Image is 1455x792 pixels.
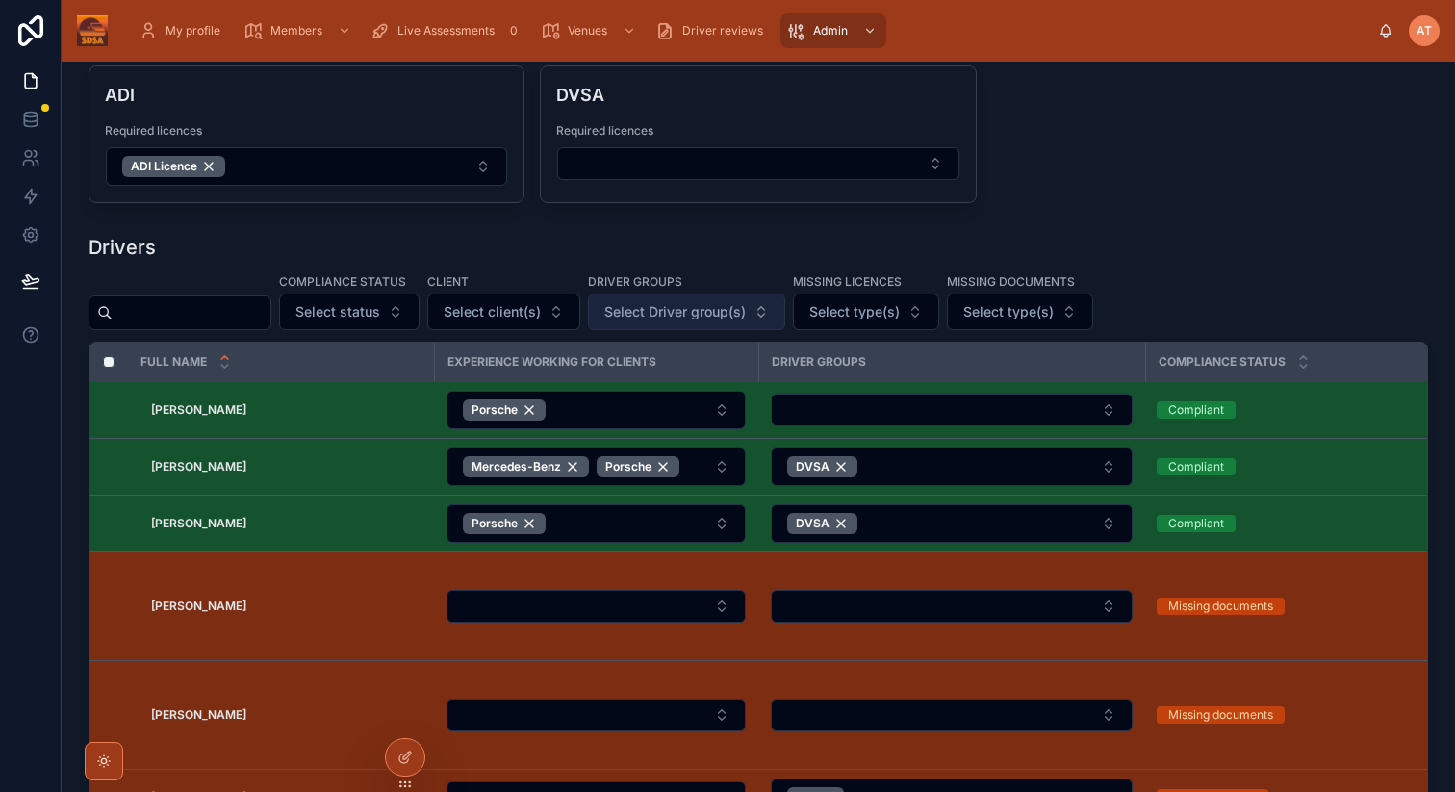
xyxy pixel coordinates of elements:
[472,516,518,531] span: Porsche
[556,82,959,108] h4: DVSA
[793,294,939,330] button: Select Button
[770,447,1134,487] a: Select Button
[770,589,1134,624] a: Select Button
[106,147,507,186] button: Select Button
[1168,515,1224,532] div: Compliant
[151,402,246,417] strong: [PERSON_NAME]
[446,390,747,430] a: Select Button
[151,516,422,531] a: [PERSON_NAME]
[1157,598,1443,615] a: Missing documents
[447,447,746,486] button: Select Button
[771,590,1133,623] button: Select Button
[813,23,848,38] span: Admin
[588,294,785,330] button: Select Button
[444,302,541,321] span: Select client(s)
[151,707,422,723] a: [PERSON_NAME]
[1168,706,1273,724] div: Missing documents
[89,234,156,261] h1: Drivers
[463,456,589,477] button: Unselect 3
[122,156,225,177] button: Unselect 11
[588,272,682,290] label: Driver groups
[771,394,1133,426] button: Select Button
[151,459,422,474] a: [PERSON_NAME]
[1157,401,1443,419] a: Compliant
[446,503,747,544] a: Select Button
[472,459,561,474] span: Mercedes-Benz
[1159,354,1286,370] span: Compliance status
[770,698,1134,732] a: Select Button
[105,123,508,139] span: Required licences
[556,123,959,139] span: Required licences
[770,503,1134,544] a: Select Button
[447,391,746,429] button: Select Button
[771,699,1133,731] button: Select Button
[770,393,1134,427] a: Select Button
[787,456,857,477] button: Unselect 6
[447,590,746,623] button: Select Button
[1168,458,1224,475] div: Compliant
[279,294,420,330] button: Select Button
[604,302,746,321] span: Select Driver group(s)
[131,159,197,174] span: ADI Licence
[682,23,763,38] span: Driver reviews
[447,699,746,731] button: Select Button
[771,447,1133,486] button: Select Button
[568,23,607,38] span: Venues
[772,354,866,370] span: Driver groups
[446,698,747,732] a: Select Button
[796,516,830,531] span: DVSA
[446,589,747,624] a: Select Button
[151,516,246,530] strong: [PERSON_NAME]
[472,402,518,418] span: Porsche
[427,272,469,290] label: Client
[397,23,495,38] span: Live Assessments
[796,459,830,474] span: DVSA
[787,513,857,534] button: Unselect 6
[166,23,220,38] span: My profile
[238,13,361,48] a: Members
[650,13,777,48] a: Driver reviews
[446,447,747,487] a: Select Button
[1417,23,1432,38] span: AT
[151,402,422,418] a: [PERSON_NAME]
[1168,401,1224,419] div: Compliant
[1168,598,1273,615] div: Missing documents
[77,15,108,46] img: App logo
[295,302,380,321] span: Select status
[140,354,207,370] span: Full name
[771,504,1133,543] button: Select Button
[597,456,679,477] button: Unselect 2
[463,513,546,534] button: Unselect 2
[947,294,1093,330] button: Select Button
[557,147,958,180] button: Select Button
[151,707,246,722] strong: [PERSON_NAME]
[1157,458,1443,475] a: Compliant
[279,272,406,290] label: Compliance status
[809,302,900,321] span: Select type(s)
[123,10,1378,52] div: scrollable content
[535,13,646,48] a: Venues
[151,599,246,613] strong: [PERSON_NAME]
[1157,706,1443,724] a: Missing documents
[133,13,234,48] a: My profile
[502,19,525,42] div: 0
[463,399,546,421] button: Unselect 2
[793,272,902,290] label: Missing licences
[427,294,580,330] button: Select Button
[947,272,1075,290] label: Missing documents
[365,13,531,48] a: Live Assessments0
[1157,515,1443,532] a: Compliant
[151,599,422,614] a: [PERSON_NAME]
[605,459,651,474] span: Porsche
[963,302,1054,321] span: Select type(s)
[151,459,246,473] strong: [PERSON_NAME]
[780,13,886,48] a: Admin
[270,23,322,38] span: Members
[447,504,746,543] button: Select Button
[105,82,508,108] h4: ADI
[447,354,656,370] span: Experience working for clients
